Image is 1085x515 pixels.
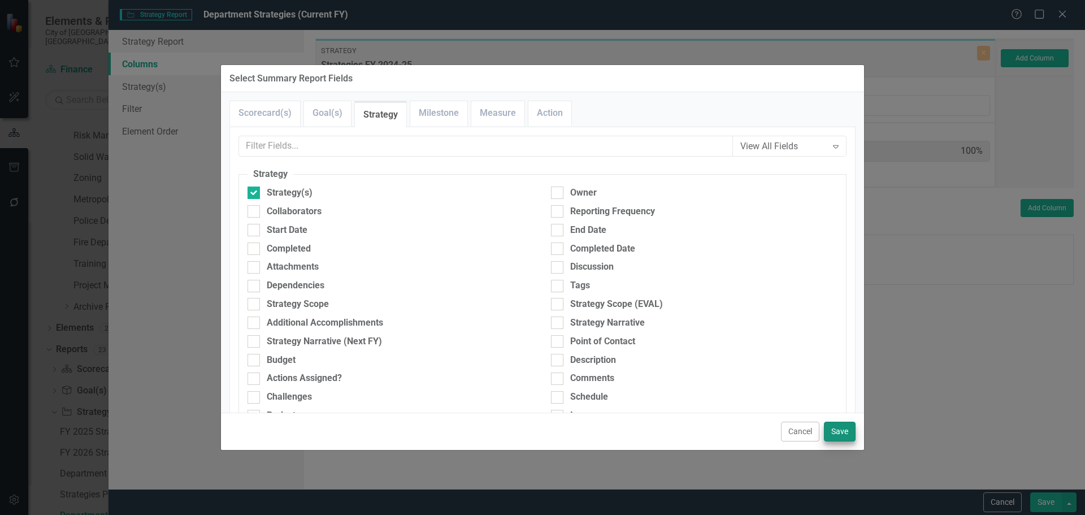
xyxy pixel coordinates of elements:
[267,279,324,292] div: Dependencies
[230,101,300,125] a: Scorecard(s)
[570,261,614,274] div: Discussion
[267,205,322,218] div: Collaborators
[267,224,307,237] div: Start Date
[570,354,616,367] div: Description
[570,187,597,200] div: Owner
[267,298,329,311] div: Strategy Scope
[267,409,300,422] div: Projects
[267,261,319,274] div: Attachments
[740,140,827,153] div: View All Fields
[267,335,382,348] div: Strategy Narrative (Next FY)
[229,73,353,84] div: Select Summary Report Fields
[570,391,608,404] div: Schedule
[570,298,663,311] div: Strategy Scope (EVAL)
[570,279,590,292] div: Tags
[570,205,655,218] div: Reporting Frequency
[570,335,635,348] div: Point of Contact
[267,187,313,200] div: Strategy(s)
[267,372,342,385] div: Actions Assigned?
[781,422,819,442] button: Cancel
[570,224,606,237] div: End Date
[267,243,311,256] div: Completed
[238,136,733,157] input: Filter Fields...
[471,101,524,125] a: Measure
[267,354,296,367] div: Budget
[355,103,406,127] a: Strategy
[248,168,293,181] legend: Strategy
[410,101,467,125] a: Milestone
[570,409,601,422] div: Images
[824,422,856,442] button: Save
[267,317,383,330] div: Additional Accomplishments
[304,101,351,125] a: Goal(s)
[570,243,635,256] div: Completed Date
[570,317,645,330] div: Strategy Narrative
[267,391,312,404] div: Challenges
[528,101,571,125] a: Action
[570,372,614,385] div: Comments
